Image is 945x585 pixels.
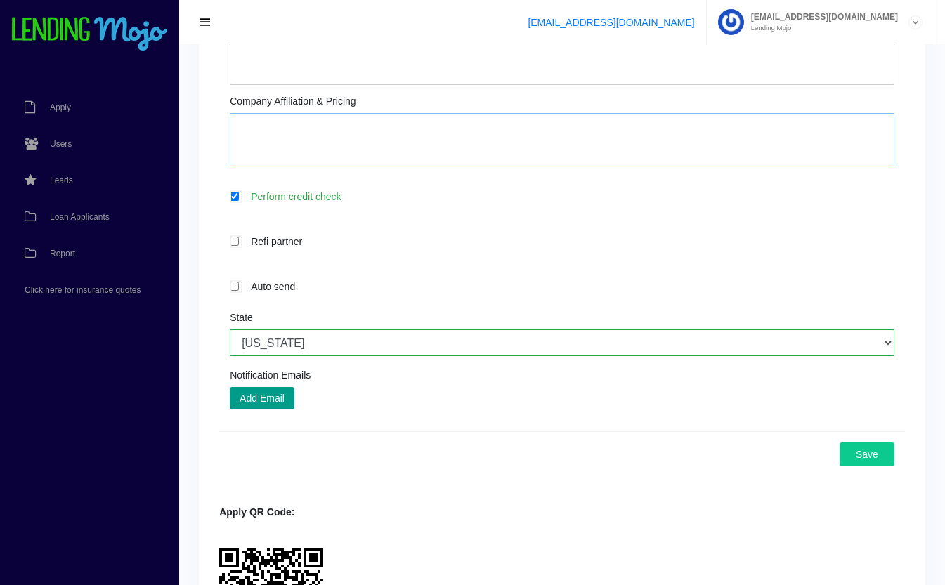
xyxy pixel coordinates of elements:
[50,176,73,185] span: Leads
[840,442,894,466] button: Save
[50,140,72,148] span: Users
[244,188,894,204] label: Perform credit check
[230,313,253,322] label: State
[718,9,744,35] img: Profile image
[50,249,75,258] span: Report
[528,17,694,28] a: [EMAIL_ADDRESS][DOMAIN_NAME]
[11,17,169,52] img: logo-small.png
[50,213,110,221] span: Loan Applicants
[744,13,898,21] span: [EMAIL_ADDRESS][DOMAIN_NAME]
[744,25,898,32] small: Lending Mojo
[50,103,71,112] span: Apply
[230,96,356,106] label: Company Affiliation & Pricing
[244,278,894,294] label: Auto send
[230,387,294,409] button: Add Email
[230,370,311,380] label: Notification Emails
[25,286,141,294] span: Click here for insurance quotes
[244,233,894,249] label: Refi partner
[219,505,905,520] div: Apply QR Code:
